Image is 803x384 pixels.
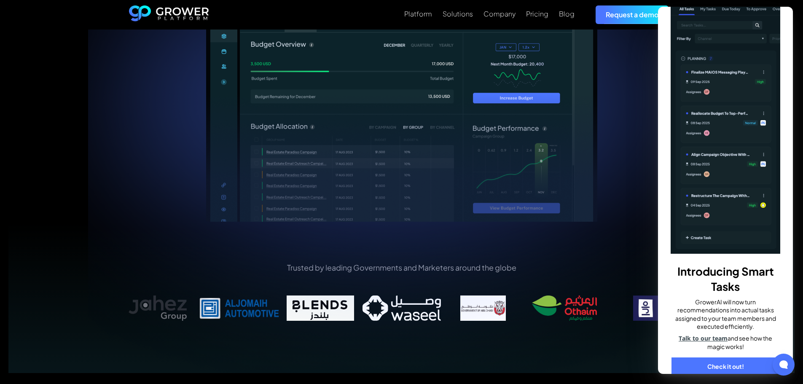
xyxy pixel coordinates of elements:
[559,10,575,18] div: Blog
[677,264,774,293] b: Introducing Smart Tasks
[129,5,209,24] a: home
[671,298,780,334] p: GrowerAI will now turn recommendations into actual tasks assigned to your team members and execut...
[404,9,432,19] a: Platform
[559,9,575,19] a: Blog
[679,334,728,342] a: Talk to our team
[404,10,432,18] div: Platform
[483,10,516,18] div: Company
[526,10,548,18] div: Pricing
[671,357,779,376] a: Check it out!
[671,334,780,351] p: and see how the magic works!
[443,10,473,18] div: Solutions
[526,9,548,19] a: Pricing
[483,9,516,19] a: Company
[117,262,686,273] p: Trusted by leading Governments and Marketers around the globe
[443,9,473,19] a: Solutions
[596,5,669,24] a: Request a demo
